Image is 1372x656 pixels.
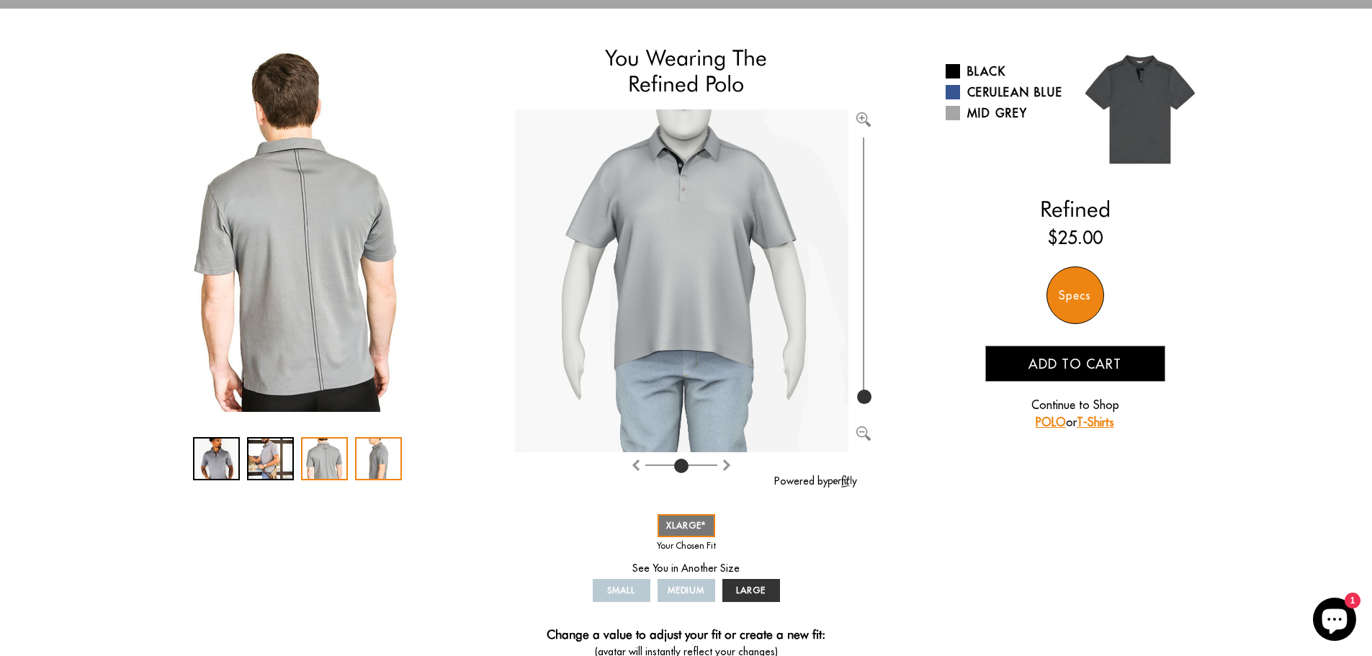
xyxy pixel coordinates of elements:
img: Rotate counter clockwise [721,459,732,471]
a: Mid Grey [946,104,1064,122]
span: MEDIUM [668,585,705,596]
img: Zoom out [856,426,871,441]
a: SMALL [593,579,650,602]
a: POLO [1036,415,1066,429]
h2: Refined [946,196,1205,222]
a: XLARGE [658,514,715,537]
h1: You Wearing The Refined Polo [515,45,857,97]
a: LARGE [722,579,780,602]
div: 4 / 4 [355,437,402,480]
img: 10002-02_2__preview_1024x1024_2x_af61c200-ef64-4ad0-8d2e-60c2743f70b6_340x.jpg [175,45,420,412]
div: 2 / 4 [247,437,294,480]
a: Powered by [774,475,857,487]
img: Zoom in [856,112,871,127]
img: Brand%2fOtero%2f10002-v2-R%2f54%2f5-XL%2fAv%2f29e04f6e-7dea-11ea-9f6a-0e35f21fd8c2%2fMid+Grey%2f1... [515,109,848,451]
a: MEDIUM [658,579,715,602]
span: LARGE [736,585,766,596]
img: 021.jpg [1075,45,1205,174]
button: Zoom out [856,423,871,438]
div: 3 / 4 [168,45,427,412]
a: T-Shirts [1077,415,1114,429]
img: Rotate clockwise [630,459,642,471]
img: perfitly-logo_73ae6c82-e2e3-4a36-81b1-9e913f6ac5a1.png [828,475,857,487]
div: 1 / 4 [193,437,240,480]
a: Black [946,63,1064,80]
h4: Change a value to adjust your fit or create a new fit: [547,627,825,644]
a: Cerulean Blue [946,84,1064,101]
ins: $25.00 [1048,225,1103,251]
span: SMALL [607,585,635,596]
button: Rotate clockwise [630,456,642,473]
button: Add to cart [985,346,1165,382]
div: 3 / 4 [301,437,348,480]
span: Add to cart [1028,356,1121,372]
div: Specs [1046,266,1104,324]
inbox-online-store-chat: Shopify online store chat [1309,598,1360,644]
button: Zoom in [856,109,871,124]
button: Rotate counter clockwise [721,456,732,473]
span: XLARGE [666,520,707,531]
p: Continue to Shop or [985,396,1165,431]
